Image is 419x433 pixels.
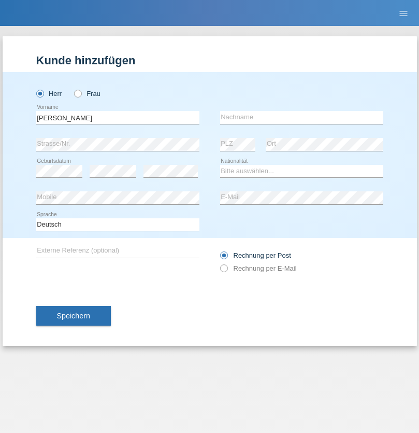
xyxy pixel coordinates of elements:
[220,252,227,264] input: Rechnung per Post
[57,312,90,320] span: Speichern
[398,8,409,19] i: menu
[36,54,383,67] h1: Kunde hinzufügen
[74,90,81,96] input: Frau
[220,252,291,259] label: Rechnung per Post
[36,90,43,96] input: Herr
[220,264,297,272] label: Rechnung per E-Mail
[393,10,414,16] a: menu
[74,90,100,97] label: Frau
[220,264,227,277] input: Rechnung per E-Mail
[36,90,62,97] label: Herr
[36,306,111,326] button: Speichern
